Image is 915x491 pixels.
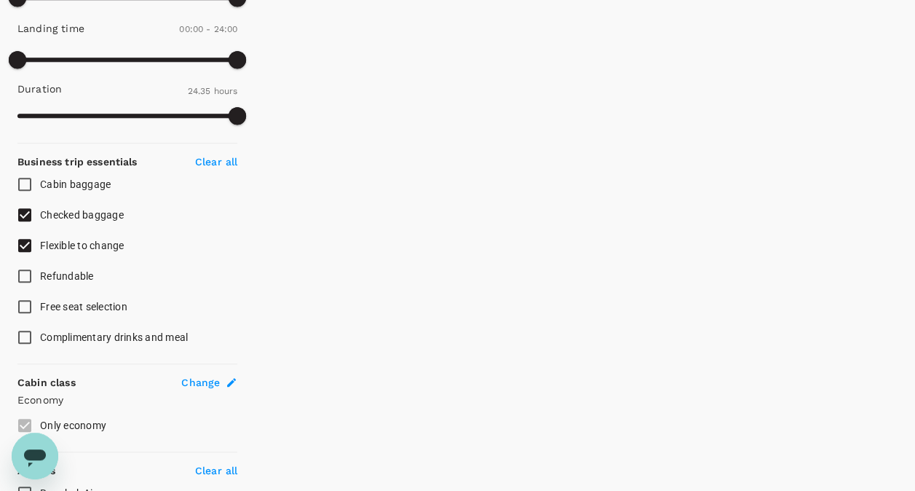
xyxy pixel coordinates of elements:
[40,209,124,221] span: Checked baggage
[188,86,238,96] span: 24.35 hours
[40,178,111,190] span: Cabin baggage
[40,240,124,251] span: Flexible to change
[12,433,58,479] iframe: Button to launch messaging window
[40,270,94,282] span: Refundable
[17,21,84,36] p: Landing time
[40,331,188,343] span: Complimentary drinks and meal
[17,377,76,388] strong: Cabin class
[195,463,237,478] p: Clear all
[17,156,138,168] strong: Business trip essentials
[17,393,237,407] p: Economy
[179,24,237,34] span: 00:00 - 24:00
[195,154,237,169] p: Clear all
[40,420,106,431] span: Only economy
[181,375,220,390] span: Change
[40,301,127,313] span: Free seat selection
[17,82,62,96] p: Duration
